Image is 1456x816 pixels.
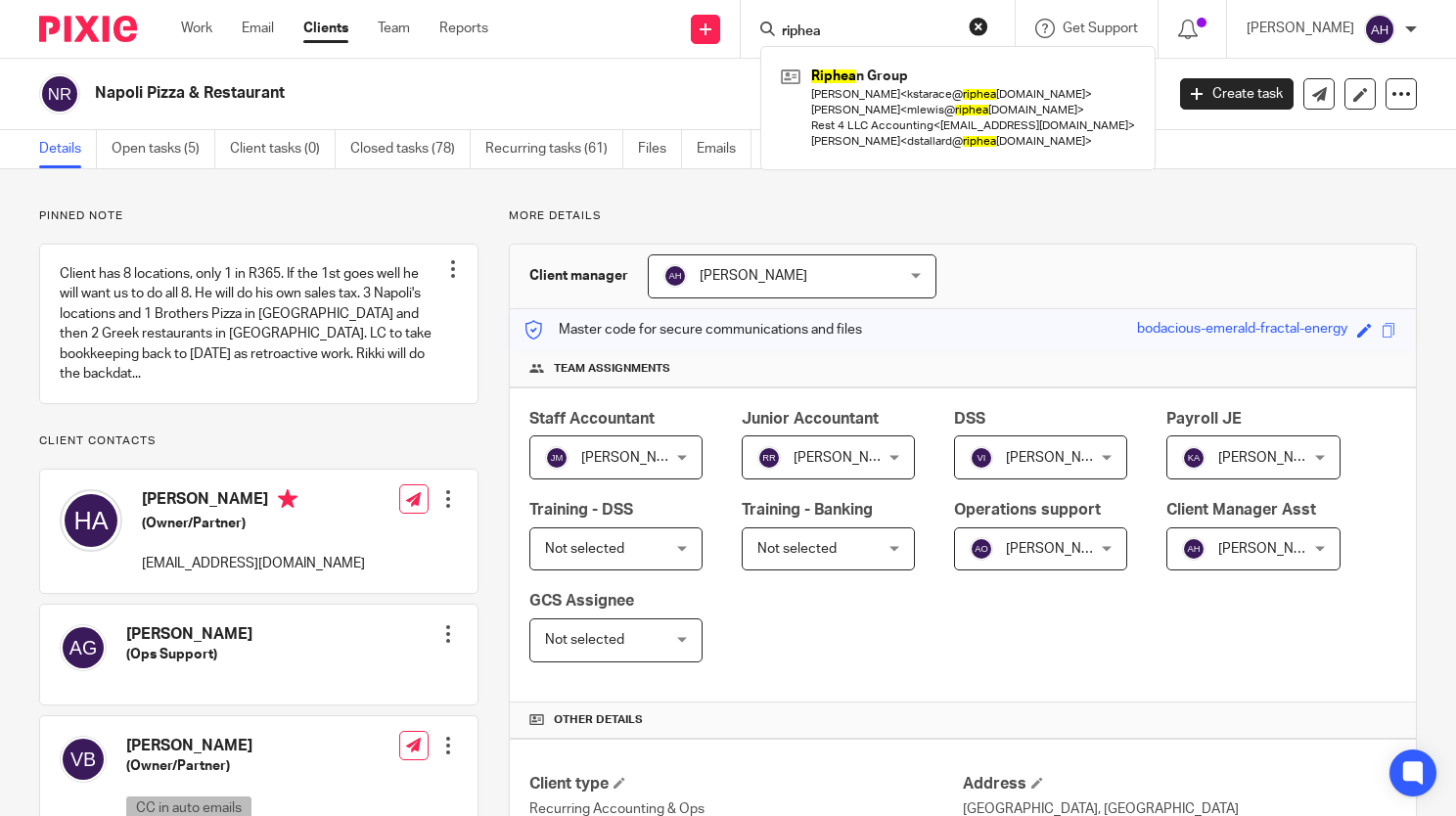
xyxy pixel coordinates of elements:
span: Not selected [757,542,837,556]
span: [PERSON_NAME] [581,451,689,465]
a: Details [39,130,97,168]
span: GCS Assignee [529,593,634,609]
h5: (Ops Support) [126,645,252,664]
p: More details [509,208,1417,224]
a: Work [181,19,212,38]
p: Pinned note [39,208,478,224]
img: svg%3E [60,624,107,671]
input: Search [780,23,956,41]
img: svg%3E [1182,537,1206,561]
span: Operations support [954,502,1101,518]
p: [PERSON_NAME] [1247,19,1354,38]
img: svg%3E [1182,446,1206,470]
span: [PERSON_NAME] [1006,542,1114,556]
img: svg%3E [663,264,687,288]
button: Clear [969,17,988,36]
span: Get Support [1063,22,1138,35]
span: Payroll JE [1166,411,1242,427]
a: Email [242,19,274,38]
span: Team assignments [554,361,670,377]
img: svg%3E [60,736,107,783]
img: svg%3E [970,537,993,561]
span: Training - DSS [529,502,633,518]
a: Client tasks (0) [230,130,336,168]
span: Not selected [545,542,624,556]
div: bodacious-emerald-fractal-energy [1137,319,1347,341]
h5: (Owner/Partner) [126,756,349,776]
a: Recurring tasks (61) [485,130,623,168]
span: [PERSON_NAME] [1218,451,1326,465]
img: svg%3E [545,446,569,470]
span: DSS [954,411,985,427]
p: Master code for secure communications and files [524,320,862,340]
p: [EMAIL_ADDRESS][DOMAIN_NAME] [142,554,365,573]
span: Other details [554,712,643,728]
span: [PERSON_NAME] [794,451,901,465]
a: Team [378,19,410,38]
span: Training - Banking [742,502,873,518]
h4: [PERSON_NAME] [142,489,365,514]
img: svg%3E [757,446,781,470]
span: [PERSON_NAME] [1006,451,1114,465]
h4: Client type [529,774,963,794]
span: [PERSON_NAME] [700,269,807,283]
h4: Address [963,774,1396,794]
h2: Napoli Pizza & Restaurant [95,83,939,104]
h4: [PERSON_NAME] [126,736,349,756]
img: svg%3E [60,489,122,552]
a: Files [638,130,682,168]
a: Reports [439,19,488,38]
img: svg%3E [970,446,993,470]
i: Primary [278,489,297,509]
span: Client Manager Asst [1166,502,1316,518]
p: Client contacts [39,433,478,449]
h5: (Owner/Partner) [142,514,365,533]
a: Emails [697,130,751,168]
img: svg%3E [39,73,80,114]
a: Open tasks (5) [112,130,215,168]
span: Junior Accountant [742,411,879,427]
a: Create task [1180,78,1294,110]
img: svg%3E [1364,14,1395,45]
span: Staff Accountant [529,411,655,427]
a: Clients [303,19,348,38]
span: [PERSON_NAME] [1218,542,1326,556]
span: Not selected [545,633,624,647]
h4: [PERSON_NAME] [126,624,252,645]
img: Pixie [39,16,137,42]
h3: Client manager [529,266,628,286]
a: Closed tasks (78) [350,130,471,168]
